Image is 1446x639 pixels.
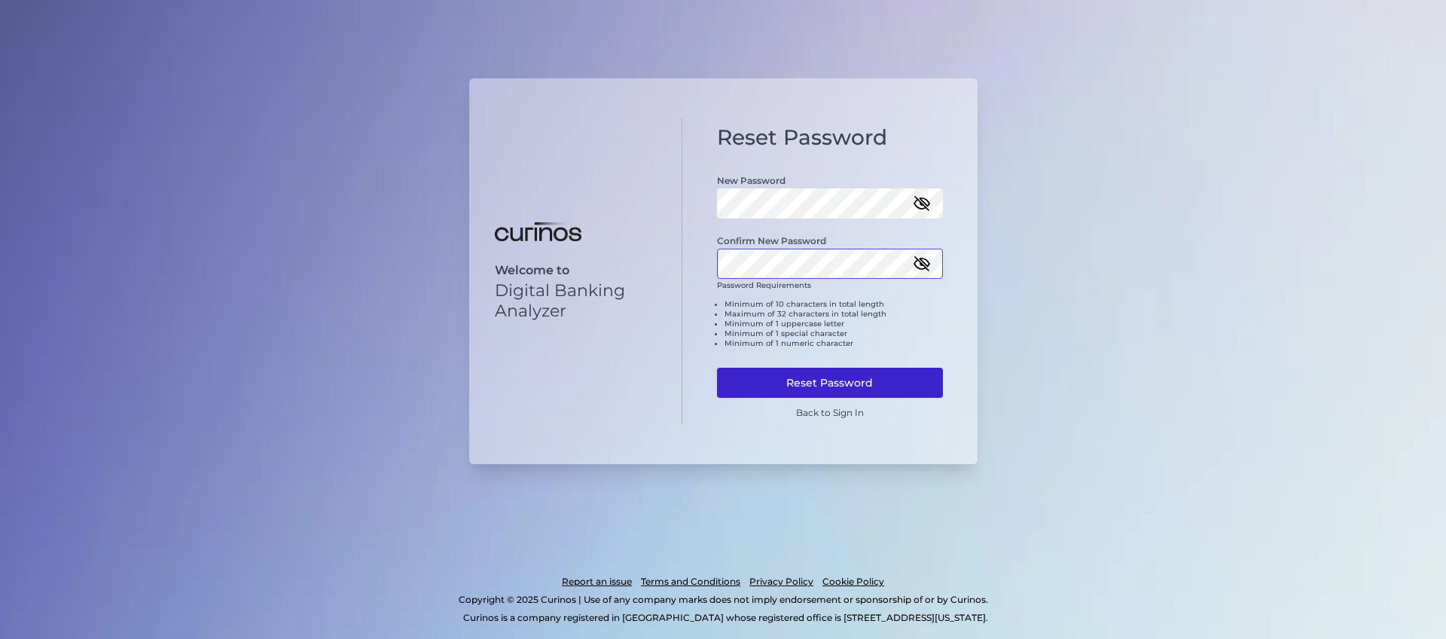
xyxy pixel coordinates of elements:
[725,309,943,319] li: Maximum of 32 characters in total length
[495,263,657,277] p: Welcome to
[641,573,740,591] a: Terms and Conditions
[717,235,826,246] label: Confirm New Password
[822,573,884,591] a: Cookie Policy
[796,407,864,418] a: Back to Sign In
[74,591,1372,609] p: Copyright © 2025 Curinos | Use of any company marks does not imply endorsement or sponsorship of ...
[495,280,657,321] p: Digital Banking Analyzer
[717,280,943,360] div: Password Requirements
[562,573,632,591] a: Report an issue
[725,338,943,348] li: Minimum of 1 numeric character
[749,573,813,591] a: Privacy Policy
[717,368,943,398] button: Reset Password
[725,299,943,309] li: Minimum of 10 characters in total length
[725,319,943,329] li: Minimum of 1 uppercase letter
[725,329,943,338] li: Minimum of 1 special character
[717,125,943,151] h1: Reset Password
[495,222,581,242] img: Digital Banking Analyzer
[717,175,786,186] label: New Password
[78,609,1372,627] p: Curinos is a company registered in [GEOGRAPHIC_DATA] whose registered office is [STREET_ADDRESS][...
